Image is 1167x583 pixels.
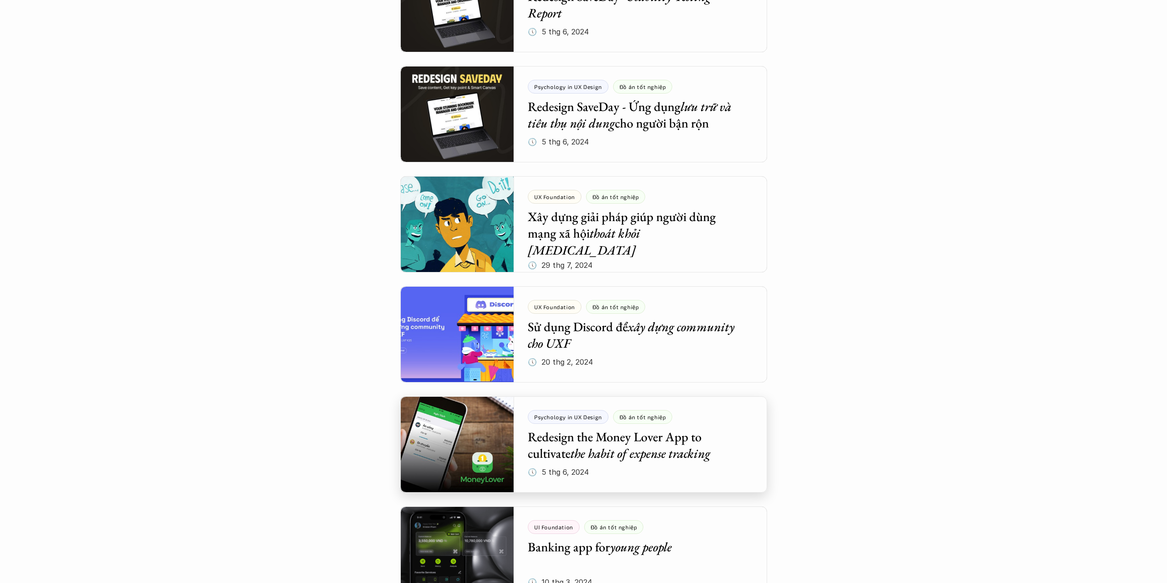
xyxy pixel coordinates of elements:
[400,66,767,162] a: Psychology in UX DesignĐồ án tốt nghiệpRedesign SaveDay - Ứng dụnglưu trữ và tiêu thụ nội dungcho...
[400,396,767,493] a: Psychology in UX DesignĐồ án tốt nghiệpRedesign the Money Lover App to cultivatethe habit of expe...
[400,176,767,272] a: UX FoundationĐồ án tốt nghiệpXây dựng giải pháp giúp người dùng mạng xã hộithoát khỏi [MEDICAL_DA...
[400,286,767,383] a: UX FoundationĐồ án tốt nghiệpSử dụng Discord đểxây dựng community cho UXF🕔 20 thg 2, 2024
